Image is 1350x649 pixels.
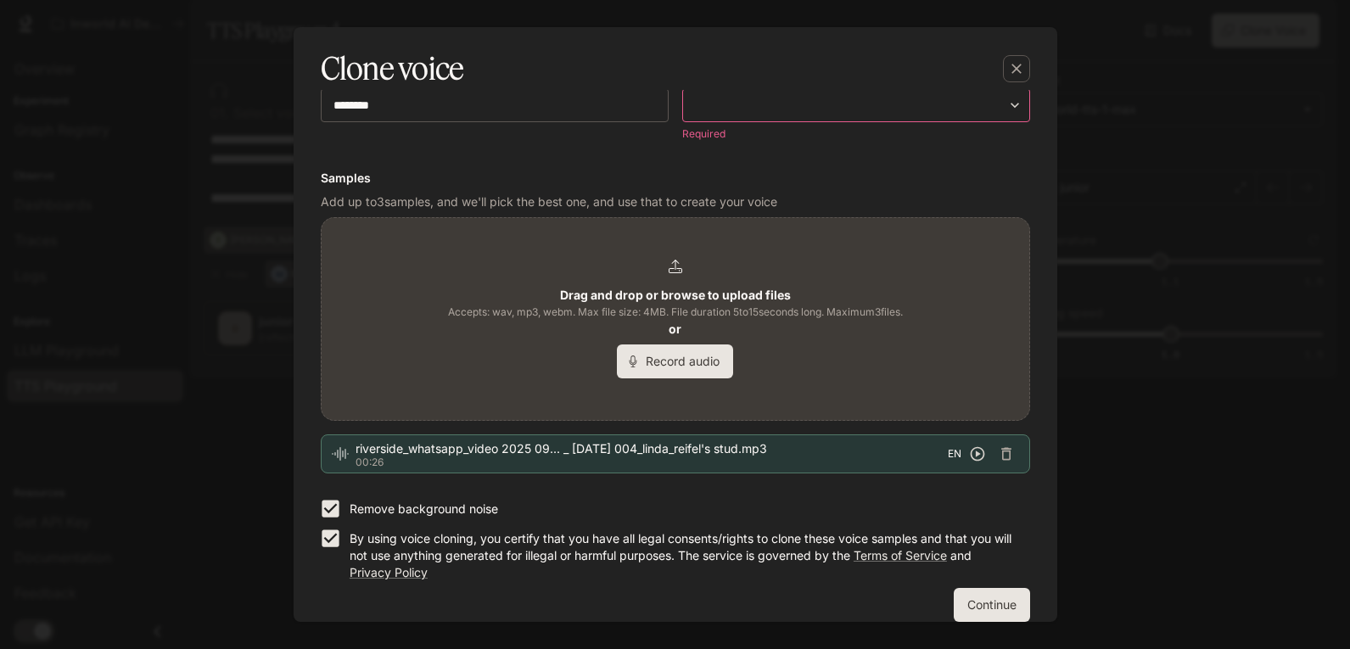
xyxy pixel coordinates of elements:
[854,548,947,562] a: Terms of Service
[350,530,1017,581] p: By using voice cloning, you certify that you have all legal consents/rights to clone these voice ...
[948,445,961,462] span: EN
[617,344,733,378] button: Record audio
[321,170,1030,187] h6: Samples
[954,588,1030,622] button: Continue
[350,565,428,579] a: Privacy Policy
[682,126,1018,143] p: Required
[356,457,948,467] p: 00:26
[669,322,681,336] b: or
[321,48,464,90] h5: Clone voice
[683,97,1029,114] div: ​
[321,193,1030,210] p: Add up to 3 samples, and we'll pick the best one, and use that to create your voice
[560,288,791,302] b: Drag and drop or browse to upload files
[350,501,498,518] p: Remove background noise
[448,304,903,321] span: Accepts: wav, mp3, webm. Max file size: 4MB. File duration 5 to 15 seconds long. Maximum 3 files.
[356,440,948,457] span: riverside_whatsapp_video 2025 09... _ [DATE] 004_linda_reifel's stud.mp3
